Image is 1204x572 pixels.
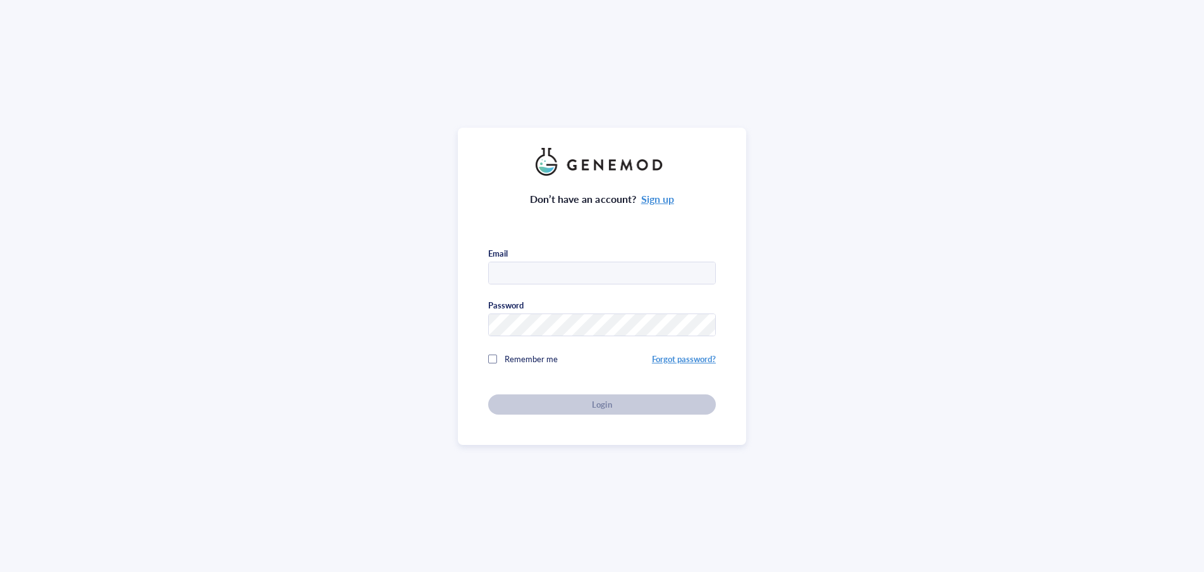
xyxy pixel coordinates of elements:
[530,191,674,207] div: Don’t have an account?
[505,353,558,365] span: Remember me
[652,353,716,365] a: Forgot password?
[641,192,674,206] a: Sign up
[536,148,668,176] img: genemod_logo_light-BcqUzbGq.png
[488,248,508,259] div: Email
[488,300,524,311] div: Password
